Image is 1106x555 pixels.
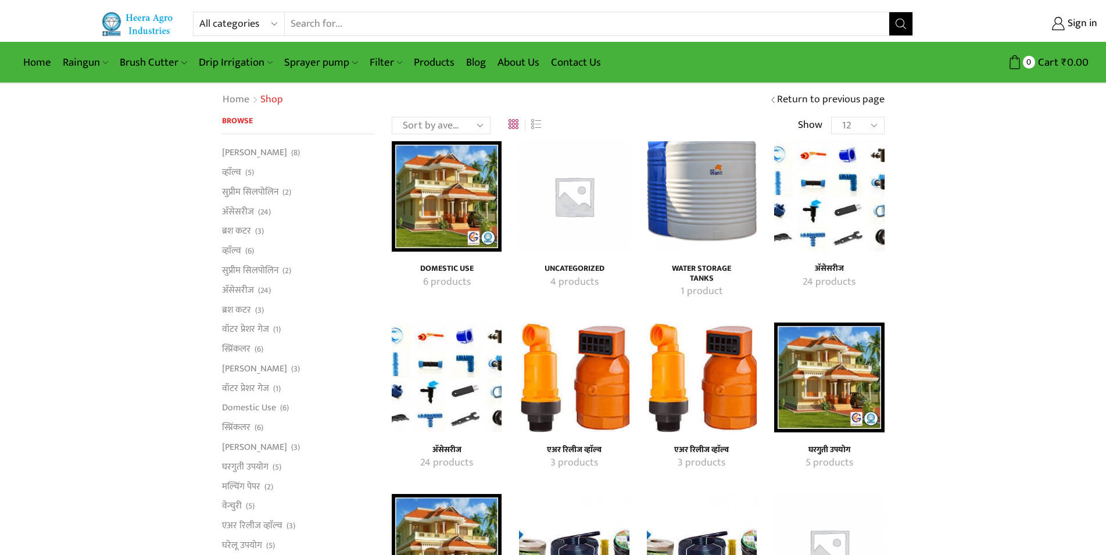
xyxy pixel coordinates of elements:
[291,147,300,159] span: (8)
[57,49,114,76] a: Raingun
[405,445,489,455] h4: अ‍ॅसेसरीज
[222,221,251,241] a: ब्रश कटर
[291,442,300,453] span: (3)
[787,275,871,290] a: Visit product category अ‍ॅसेसरीज
[245,167,254,178] span: (5)
[222,496,242,516] a: वेन्चुरी
[222,241,241,261] a: व्हाॅल्व
[930,13,1097,34] a: Sign in
[280,402,289,414] span: (6)
[222,92,283,108] nav: Breadcrumb
[291,363,300,375] span: (3)
[364,49,408,76] a: Filter
[273,383,281,395] span: (1)
[405,264,489,274] h4: Domestic Use
[774,141,884,251] a: Visit product category अ‍ॅसेसरीज
[405,275,489,290] a: Visit product category Domestic Use
[222,202,254,221] a: अ‍ॅसेसरीज
[222,438,287,457] a: [PERSON_NAME]
[17,49,57,76] a: Home
[660,264,744,284] a: Visit product category Water Storage Tanks
[647,323,757,432] img: एअर रिलीज व्हाॅल्व
[550,275,599,290] mark: 4 products
[273,461,281,473] span: (5)
[273,324,281,335] span: (1)
[255,343,263,355] span: (6)
[392,323,502,432] a: Visit product category अ‍ॅसेसरीज
[519,323,629,432] a: Visit product category एअर रिलीज व्हाॅल्व
[222,516,282,536] a: एअर रिलीज व्हाॅल्व
[222,280,254,300] a: अ‍ॅसेसरीज
[532,445,616,455] a: Visit product category एअर रिलीज व्हाॅल्व
[787,445,871,455] h4: घरगुती उपयोग
[258,285,271,296] span: (24)
[392,141,502,251] a: Visit product category Domestic Use
[282,265,291,277] span: (2)
[255,305,264,316] span: (3)
[408,49,460,76] a: Products
[532,445,616,455] h4: एअर रिलीज व्हाॅल्व
[532,264,616,274] h4: Uncategorized
[647,323,757,432] a: Visit product category एअर रिलीज व्हाॅल्व
[222,146,287,162] a: [PERSON_NAME]
[545,49,607,76] a: Contact Us
[405,456,489,471] a: Visit product category अ‍ॅसेसरीज
[285,12,889,35] input: Search for...
[222,339,250,359] a: स्प्रिंकलर
[222,359,287,378] a: [PERSON_NAME]
[222,477,260,496] a: मल्चिंग पेपर
[114,49,192,76] a: Brush Cutter
[660,264,744,284] h4: Water Storage Tanks
[193,49,278,76] a: Drip Irrigation
[222,260,278,280] a: सुप्रीम सिलपोलिन
[287,520,295,532] span: (3)
[405,264,489,274] a: Visit product category Domestic Use
[278,49,363,76] a: Sprayer pump
[787,456,871,471] a: Visit product category घरगुती उपयोग
[798,118,822,133] span: Show
[925,52,1089,73] a: 0 Cart ₹0.00
[519,141,629,251] img: Uncategorized
[423,275,471,290] mark: 6 products
[392,323,502,432] img: अ‍ॅसेसरीज
[222,300,251,320] a: ब्रश कटर
[1035,55,1058,70] span: Cart
[222,535,262,555] a: घरेलू उपयोग
[1065,16,1097,31] span: Sign in
[787,264,871,274] h4: अ‍ॅसेसरीज
[660,284,744,299] a: Visit product category Water Storage Tanks
[222,398,276,418] a: Domestic Use
[264,481,273,493] span: (2)
[532,275,616,290] a: Visit product category Uncategorized
[245,245,254,257] span: (6)
[774,323,884,432] a: Visit product category घरगुती उपयोग
[392,117,491,134] select: Shop order
[1061,53,1089,71] bdi: 0.00
[519,141,629,251] a: Visit product category Uncategorized
[492,49,545,76] a: About Us
[681,284,723,299] mark: 1 product
[647,141,757,251] img: Water Storage Tanks
[532,264,616,274] a: Visit product category Uncategorized
[1023,56,1035,68] span: 0
[532,456,616,471] a: Visit product category एअर रिलीज व्हाॅल्व
[460,49,492,76] a: Blog
[803,275,856,290] mark: 24 products
[222,114,253,127] span: Browse
[405,445,489,455] a: Visit product category अ‍ॅसेसरीज
[660,445,744,455] h4: एअर रिलीज व्हाॅल्व
[258,206,271,218] span: (24)
[222,457,269,477] a: घरगुती उपयोग
[777,92,885,108] a: Return to previous page
[392,141,502,251] img: Domestic Use
[806,456,853,471] mark: 5 products
[787,264,871,274] a: Visit product category अ‍ॅसेसरीज
[282,187,291,198] span: (2)
[550,456,598,471] mark: 3 products
[647,141,757,251] a: Visit product category Water Storage Tanks
[246,500,255,512] span: (5)
[678,456,725,471] mark: 3 products
[222,163,241,182] a: व्हाॅल्व
[889,12,912,35] button: Search button
[222,182,278,202] a: सुप्रीम सिलपोलिन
